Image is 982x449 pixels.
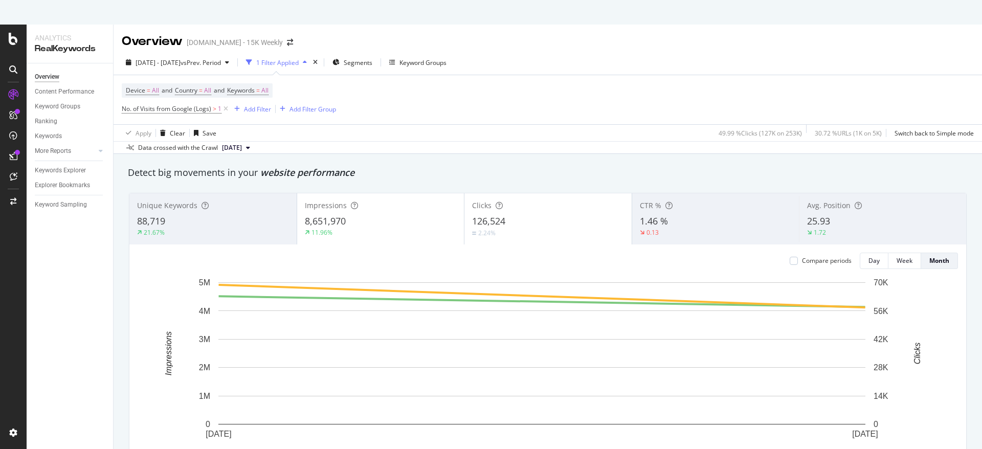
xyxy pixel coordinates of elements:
[181,58,221,67] span: vs Prev. Period
[276,103,336,115] button: Add Filter Group
[136,129,151,138] div: Apply
[35,199,87,210] div: Keyword Sampling
[897,256,912,265] div: Week
[222,143,242,152] span: 2025 Aug. 11th
[814,228,826,237] div: 1.72
[170,129,185,138] div: Clear
[203,129,216,138] div: Save
[399,58,447,67] div: Keyword Groups
[35,43,105,55] div: RealKeywords
[204,83,211,98] span: All
[888,253,921,269] button: Week
[261,83,269,98] span: All
[802,256,852,265] div: Compare periods
[890,125,974,141] button: Switch back to Simple mode
[385,54,451,71] button: Keyword Groups
[929,256,949,265] div: Month
[947,414,972,439] iframe: Intercom live chat
[162,86,172,95] span: and
[137,215,165,227] span: 88,719
[305,215,346,227] span: 8,651,970
[122,33,183,50] div: Overview
[895,129,974,138] div: Switch back to Simple mode
[199,392,210,400] text: 1M
[136,58,181,67] span: [DATE] - [DATE]
[35,199,106,210] a: Keyword Sampling
[35,101,80,112] div: Keyword Groups
[144,228,165,237] div: 21.67%
[860,253,888,269] button: Day
[175,86,197,95] span: Country
[35,180,90,191] div: Explorer Bookmarks
[719,129,802,138] div: 49.99 % Clicks ( 127K on 253K )
[874,363,888,372] text: 28K
[287,39,293,46] div: arrow-right-arrow-left
[199,363,210,372] text: 2M
[305,200,347,210] span: Impressions
[213,104,216,113] span: >
[137,200,197,210] span: Unique Keywords
[35,165,106,176] a: Keywords Explorer
[126,86,145,95] span: Device
[35,165,86,176] div: Keywords Explorer
[260,166,354,178] span: website performance
[913,343,922,365] text: Clicks
[35,131,106,142] a: Keywords
[472,200,492,210] span: Clicks
[35,72,106,82] a: Overview
[206,430,231,438] text: [DATE]
[206,420,210,429] text: 0
[640,215,668,227] span: 1.46 %
[35,86,94,97] div: Content Performance
[921,253,958,269] button: Month
[122,125,151,141] button: Apply
[156,125,185,141] button: Clear
[256,86,260,95] span: =
[807,200,851,210] span: Avg. Position
[874,420,878,429] text: 0
[164,331,173,375] text: Impressions
[35,146,96,156] a: More Reports
[35,33,105,43] div: Analytics
[311,228,332,237] div: 11.96%
[874,335,888,344] text: 42K
[807,215,830,227] span: 25.93
[122,104,211,113] span: No. of Visits from Google (Logs)
[35,146,71,156] div: More Reports
[199,86,203,95] span: =
[35,116,57,127] div: Ranking
[199,306,210,315] text: 4M
[227,86,255,95] span: Keywords
[199,278,210,287] text: 5M
[478,229,496,237] div: 2.24%
[35,180,106,191] a: Explorer Bookmarks
[138,143,218,152] div: Data crossed with the Crawl
[311,57,320,68] div: times
[646,228,659,237] div: 0.13
[187,37,283,48] div: [DOMAIN_NAME] - 15K Weekly
[230,103,271,115] button: Add Filter
[122,54,233,71] button: [DATE] - [DATE]vsPrev. Period
[852,430,878,438] text: [DATE]
[344,58,372,67] span: Segments
[472,215,505,227] span: 126,524
[128,166,968,179] div: Detect big movements in your
[218,102,221,116] span: 1
[256,58,299,67] div: 1 Filter Applied
[35,101,106,112] a: Keyword Groups
[868,256,880,265] div: Day
[242,54,311,71] button: 1 Filter Applied
[35,131,62,142] div: Keywords
[640,200,661,210] span: CTR %
[147,86,150,95] span: =
[214,86,225,95] span: and
[218,142,254,154] button: [DATE]
[190,125,216,141] button: Save
[289,105,336,114] div: Add Filter Group
[874,392,888,400] text: 14K
[152,83,159,98] span: All
[874,278,888,287] text: 70K
[35,116,106,127] a: Ranking
[35,72,59,82] div: Overview
[199,335,210,344] text: 3M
